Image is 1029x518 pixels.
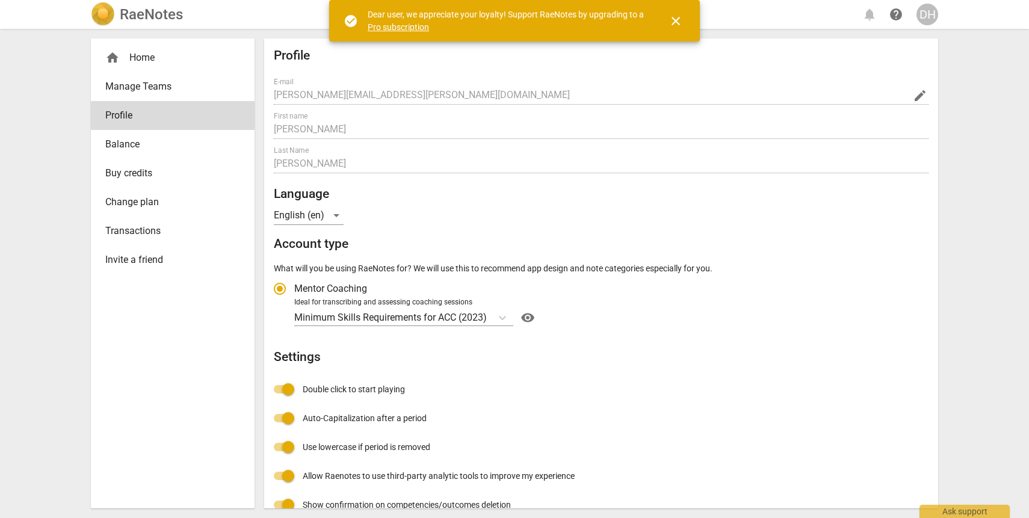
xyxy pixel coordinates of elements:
div: English (en) [274,206,344,225]
a: Balance [91,130,255,159]
div: Ideal for transcribing and assessing coaching sessions [294,297,925,308]
button: Help [518,308,537,327]
label: First name [274,113,307,120]
img: Logo [91,2,115,26]
h2: Language [274,187,929,202]
a: Pro subscription [368,22,429,32]
div: Home [91,43,255,72]
span: Transactions [105,224,230,238]
span: Use lowercase if period is removed [303,441,430,454]
span: check_circle [344,14,358,28]
span: Change plan [105,195,230,209]
h2: Settings [274,350,929,365]
span: Show confirmation on competencies/outcomes deletion [303,499,511,511]
label: Last Name [274,147,309,154]
div: Dear user, we appreciate your loyalty! Support RaeNotes by upgrading to a [368,8,647,33]
div: Home [105,51,230,65]
a: Help [885,4,907,25]
span: edit [913,88,927,103]
h2: Account type [274,236,929,251]
button: DH [916,4,938,25]
button: Close [661,7,690,35]
p: What will you be using RaeNotes for? We will use this to recommend app design and note categories... [274,262,929,275]
a: Change plan [91,188,255,217]
span: Allow Raenotes to use third-party analytic tools to improve my experience [303,470,575,483]
span: Manage Teams [105,79,230,94]
input: Ideal for transcribing and assessing coaching sessionsMinimum Skills Requirements for ACC (2023)Help [488,312,490,323]
h2: RaeNotes [120,6,183,23]
span: Double click to start playing [303,383,405,396]
label: E-mail [274,78,294,85]
a: Invite a friend [91,245,255,274]
span: Profile [105,108,230,123]
h2: Profile [274,48,929,63]
div: Account type [274,274,929,327]
a: Manage Teams [91,72,255,101]
p: Minimum Skills Requirements for ACC (2023) [294,310,487,324]
span: close [669,14,683,28]
span: help [889,7,903,22]
button: Change Email [912,87,929,104]
span: Buy credits [105,166,230,180]
a: LogoRaeNotes [91,2,183,26]
a: Transactions [91,217,255,245]
div: Ask support [919,505,1010,518]
span: Auto-Capitalization after a period [303,412,427,425]
span: visibility [518,310,537,325]
span: home [105,51,120,65]
a: Buy credits [91,159,255,188]
span: Invite a friend [105,253,230,267]
span: Mentor Coaching [294,282,367,295]
a: Help [513,308,537,327]
a: Profile [91,101,255,130]
span: Balance [105,137,230,152]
